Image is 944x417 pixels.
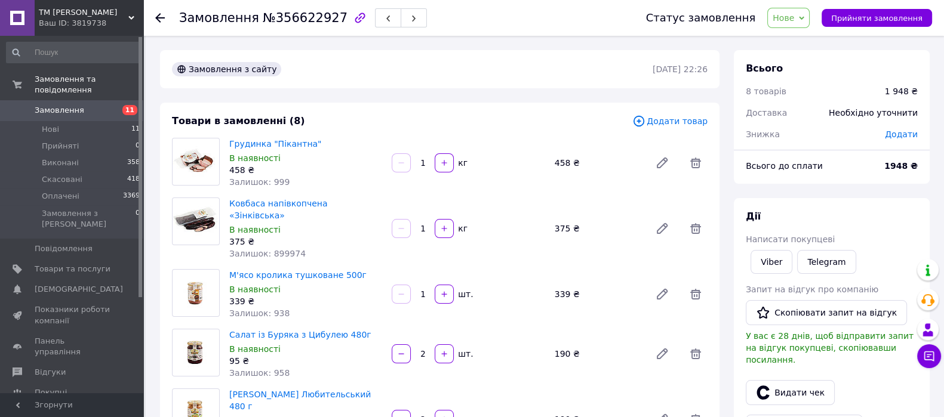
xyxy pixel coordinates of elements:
[229,355,382,367] div: 95 ₴
[884,161,918,171] b: 1948 ₴
[455,288,474,300] div: шт.
[650,282,674,306] a: Редагувати
[455,157,469,169] div: кг
[650,217,674,240] a: Редагувати
[35,243,93,254] span: Повідомлення
[684,217,708,240] span: Видалити
[229,344,281,354] span: В наявності
[229,295,382,307] div: 339 ₴
[550,155,645,171] div: 458 ₴
[653,64,708,74] time: [DATE] 22:26
[455,348,474,360] div: шт.
[632,115,708,128] span: Додати товар
[42,174,82,185] span: Скасовані
[650,151,674,175] a: Редагувати
[6,42,141,63] input: Пошук
[885,129,918,139] span: Додати
[42,191,79,202] span: Оплачені
[822,9,932,27] button: Прийняти замовлення
[822,100,925,126] div: Необхідно уточнити
[746,285,878,294] span: Запит на відгук про компанію
[155,12,165,24] div: Повернутися назад
[746,108,787,118] span: Доставка
[179,11,259,25] span: Замовлення
[35,264,110,274] span: Товари та послуги
[229,285,281,294] span: В наявності
[35,336,110,357] span: Панель управління
[173,146,219,177] img: Грудинка "Пікантна"
[746,234,835,244] span: Написати покупцеві
[122,105,137,115] span: 11
[746,161,823,171] span: Всього до сплати
[229,249,306,258] span: Залишок: 899974
[42,208,136,230] span: Замовлення з [PERSON_NAME]
[172,62,281,76] div: Замовлення з сайту
[550,286,645,302] div: 339 ₴
[229,330,371,339] a: Салат із Буряка з Цибулею 480г
[136,208,140,230] span: 0
[35,367,66,378] span: Відгуки
[746,380,835,405] button: Видати чек
[550,345,645,362] div: 190 ₴
[746,211,761,222] span: Дії
[229,270,367,280] a: М'ясо кролика тушковане 500г
[42,157,79,168] span: Виконані
[42,124,59,135] span: Нові
[39,7,128,18] span: ТМ Бабусині Лакітки
[136,141,140,152] span: 0
[831,14,923,23] span: Прийняти замовлення
[917,344,941,368] button: Чат з покупцем
[746,129,780,139] span: Знижка
[684,342,708,366] span: Видалити
[131,124,140,135] span: 11
[751,250,792,274] a: Viber
[39,18,143,29] div: Ваш ID: 3819738
[123,191,140,202] span: 3369
[455,223,469,234] div: кг
[127,174,140,185] span: 418
[746,63,783,74] span: Всього
[229,368,290,378] span: Залишок: 958
[885,85,918,97] div: 1 948 ₴
[229,390,371,411] a: [PERSON_NAME] Любительський 480 г
[127,157,140,168] span: 358
[746,87,786,96] span: 8 товарів
[746,300,907,325] button: Скопіювати запит на відгук
[229,225,281,234] span: В наявності
[229,199,328,220] a: Ковбаса напівкопчена «Зінківська»
[229,236,382,248] div: 375 ₴
[650,342,674,366] a: Редагувати
[35,74,143,95] span: Замовлення та повідомлення
[229,153,281,163] span: В наявності
[173,337,219,367] img: Салат із Буряка з Цибулею 480г
[35,387,67,398] span: Покупці
[172,115,305,126] span: Товари в замовленні (8)
[550,220,645,237] div: 375 ₴
[684,282,708,306] span: Видалити
[42,141,79,152] span: Прийняті
[35,304,110,326] span: Показники роботи компанії
[797,250,856,274] a: Telegram
[229,308,290,318] span: Залишок: 938
[173,277,219,308] img: М'ясо кролика тушковане 500г
[229,139,322,149] a: Грудинка "Пікантна"
[173,206,219,236] img: Ковбаса напівкопчена «Зінківська»
[684,151,708,175] span: Видалити
[746,331,914,365] span: У вас є 28 днів, щоб відправити запит на відгук покупцеві, скопіювавши посилання.
[35,105,84,116] span: Замовлення
[773,13,794,23] span: Нове
[229,177,290,187] span: Залишок: 999
[263,11,348,25] span: №356622927
[229,164,382,176] div: 458 ₴
[35,284,123,295] span: [DEMOGRAPHIC_DATA]
[646,12,756,24] div: Статус замовлення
